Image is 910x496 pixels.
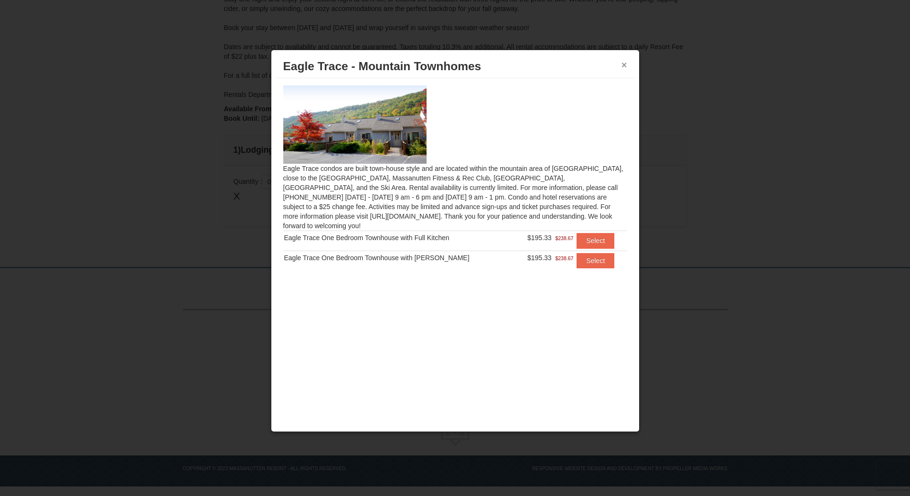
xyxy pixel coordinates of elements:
[284,233,514,243] div: Eagle Trace One Bedroom Townhouse with Full Kitchen
[577,233,614,248] button: Select
[527,234,552,242] span: $195.33
[283,85,427,164] img: 19218983-1-9b289e55.jpg
[621,60,627,70] button: ×
[555,253,573,263] span: $238.67
[555,233,573,243] span: $238.67
[284,253,514,263] div: Eagle Trace One Bedroom Townhouse with [PERSON_NAME]
[527,254,552,262] span: $195.33
[577,253,614,268] button: Select
[276,78,634,287] div: Eagle Trace condos are built town-house style and are located within the mountain area of [GEOGRA...
[283,60,482,73] span: Eagle Trace - Mountain Townhomes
